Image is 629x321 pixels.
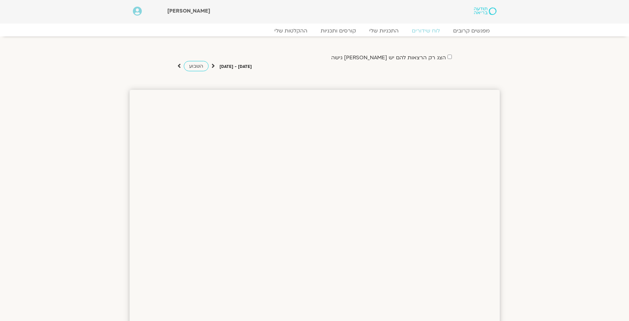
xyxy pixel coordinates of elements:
span: [PERSON_NAME] [167,7,210,15]
nav: Menu [133,27,496,34]
p: [DATE] - [DATE] [219,63,252,70]
a: מפגשים קרובים [447,27,496,34]
a: ההקלטות שלי [268,27,314,34]
a: השבוע [184,61,209,71]
a: התכניות שלי [363,27,405,34]
a: לוח שידורים [405,27,447,34]
label: הצג רק הרצאות להם יש [PERSON_NAME] גישה [331,55,446,61]
a: קורסים ותכניות [314,27,363,34]
span: השבוע [189,63,203,69]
